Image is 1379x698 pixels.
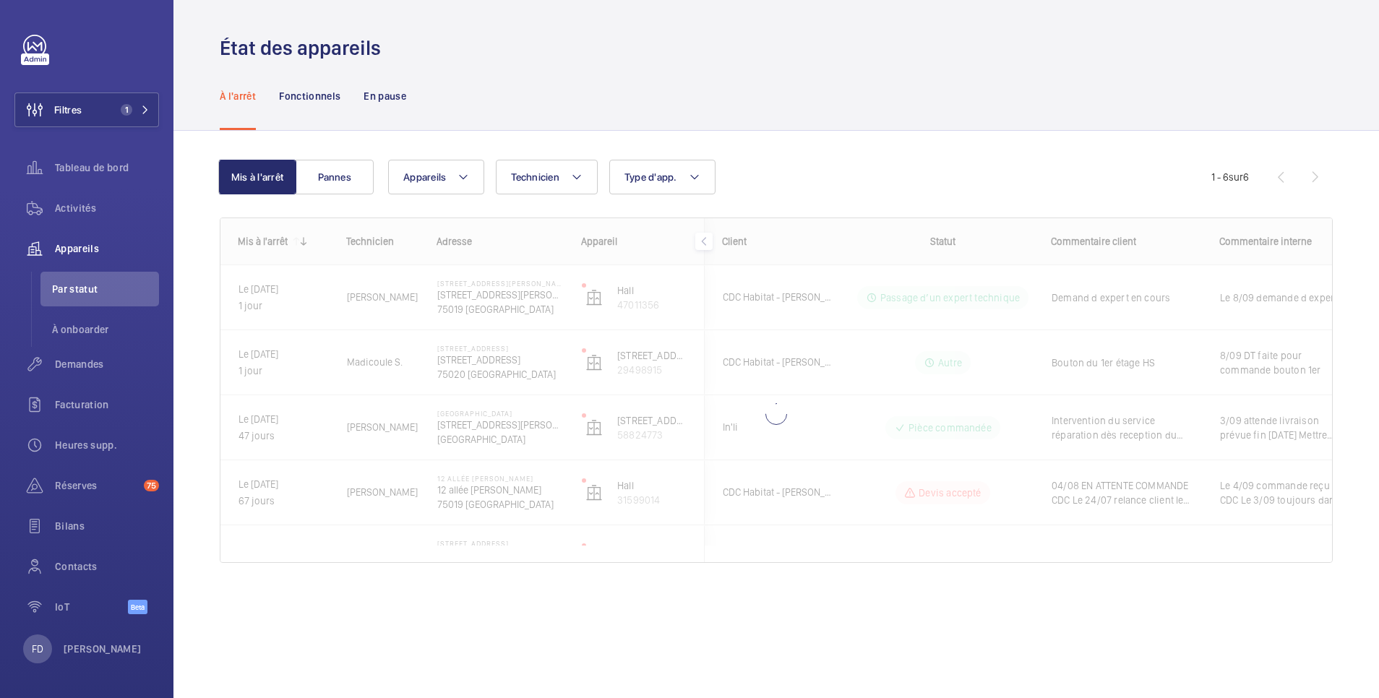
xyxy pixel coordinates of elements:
[121,104,132,116] span: 1
[55,397,159,412] span: Facturation
[388,160,484,194] button: Appareils
[220,89,256,103] p: À l'arrêt
[55,600,128,614] span: IoT
[55,478,138,493] span: Réserves
[54,103,82,117] span: Filtres
[55,438,159,452] span: Heures supp.
[1211,172,1249,182] span: 1 - 6 6
[14,92,159,127] button: Filtres1
[52,282,159,296] span: Par statut
[609,160,716,194] button: Type d'app.
[220,35,390,61] h1: État des appareils
[624,171,677,183] span: Type d'app.
[32,642,43,656] p: FD
[296,160,374,194] button: Pannes
[64,642,142,656] p: [PERSON_NAME]
[279,89,340,103] p: Fonctionnels
[1229,171,1243,183] span: sur
[55,160,159,175] span: Tableau de bord
[144,480,159,491] span: 75
[496,160,598,194] button: Technicien
[52,322,159,337] span: À onboarder
[55,201,159,215] span: Activités
[511,171,559,183] span: Technicien
[55,357,159,371] span: Demandes
[364,89,406,103] p: En pause
[55,241,159,256] span: Appareils
[403,171,446,183] span: Appareils
[218,160,296,194] button: Mis à l'arrêt
[128,600,147,614] span: Beta
[55,559,159,574] span: Contacts
[55,519,159,533] span: Bilans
